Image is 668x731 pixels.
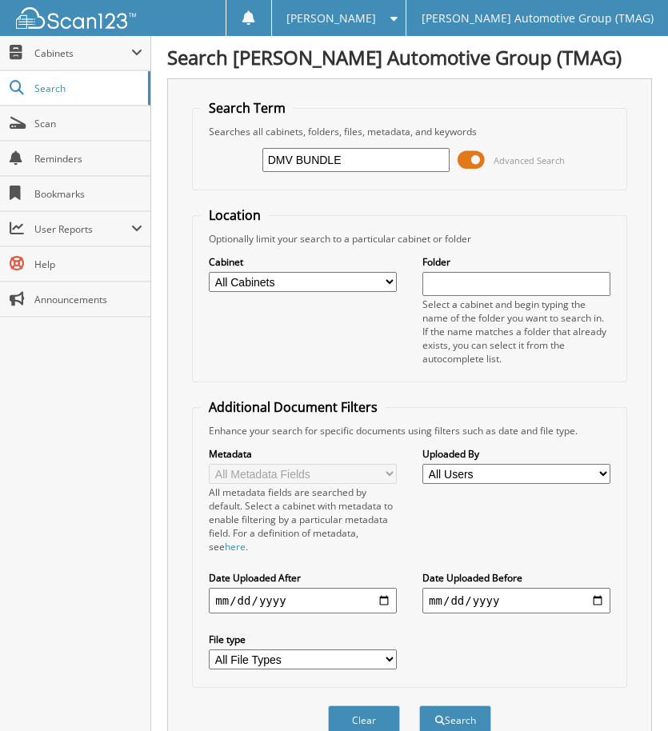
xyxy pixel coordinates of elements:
span: Reminders [34,152,142,166]
legend: Search Term [201,99,294,117]
div: All metadata fields are searched by default. Select a cabinet with metadata to enable filtering b... [209,485,397,553]
a: here [225,540,246,553]
div: Searches all cabinets, folders, files, metadata, and keywords [201,125,618,138]
span: Scan [34,117,142,130]
div: Enhance your search for specific documents using filters such as date and file type. [201,424,618,437]
img: scan123-logo-white.svg [16,7,136,29]
div: Optionally limit your search to a particular cabinet or folder [201,232,618,246]
label: Date Uploaded Before [422,571,610,585]
span: Announcements [34,293,142,306]
label: Folder [422,255,610,269]
span: Help [34,258,142,271]
iframe: Chat Widget [588,654,668,731]
input: end [422,588,610,613]
div: Select a cabinet and begin typing the name of the folder you want to search in. If the name match... [422,298,610,365]
span: Bookmarks [34,187,142,201]
span: [PERSON_NAME] [286,14,376,23]
label: Uploaded By [422,447,610,461]
legend: Additional Document Filters [201,398,386,416]
label: Cabinet [209,255,397,269]
legend: Location [201,206,269,224]
label: Date Uploaded After [209,571,397,585]
span: User Reports [34,222,131,236]
span: [PERSON_NAME] Automotive Group (TMAG) [422,14,654,23]
label: File type [209,633,397,646]
span: Advanced Search [494,154,565,166]
span: Search [34,82,140,95]
h1: Search [PERSON_NAME] Automotive Group (TMAG) [167,44,652,70]
input: start [209,588,397,613]
span: Cabinets [34,46,131,60]
label: Metadata [209,447,397,461]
